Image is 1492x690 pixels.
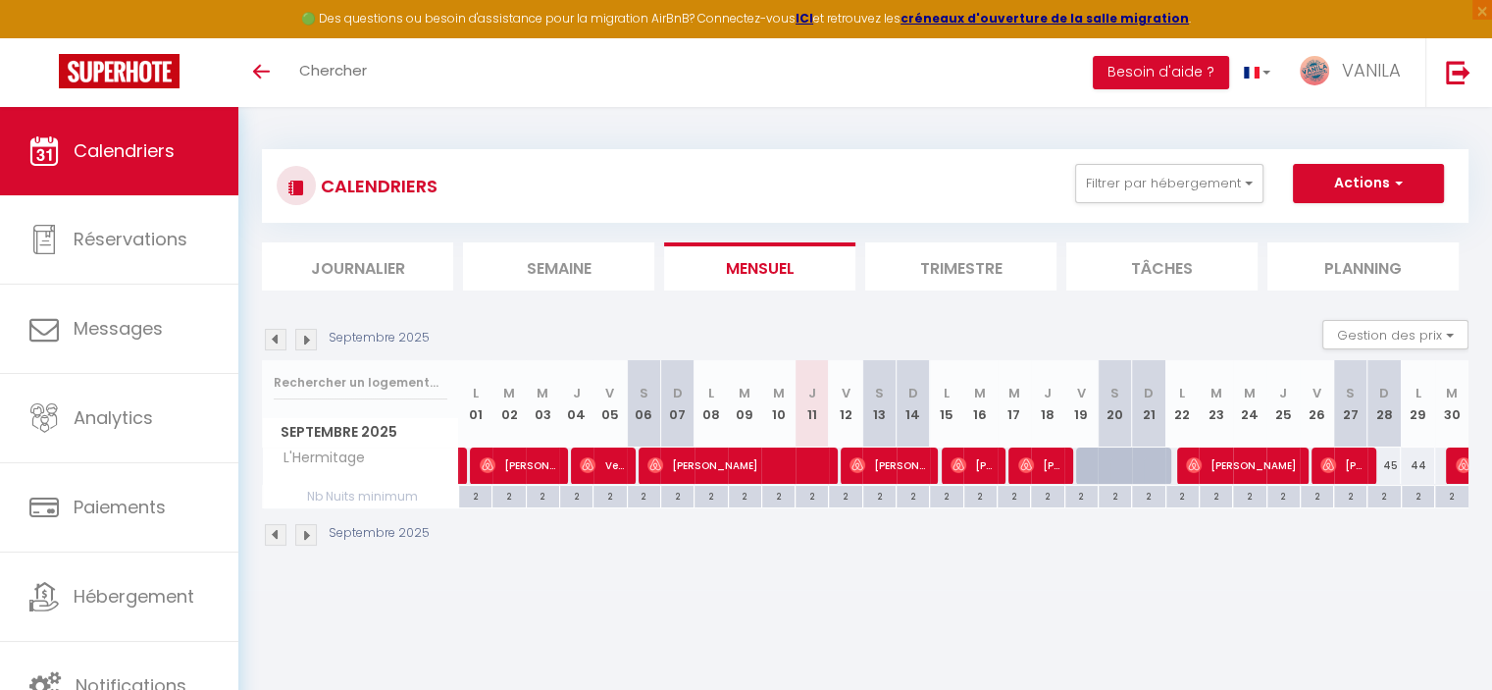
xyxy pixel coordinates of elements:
[829,486,861,504] div: 2
[998,360,1031,448] th: 17
[16,8,75,67] button: Ouvrir le widget de chat LiveChat
[473,384,479,402] abbr: L
[1210,384,1222,402] abbr: M
[762,486,795,504] div: 2
[647,447,825,484] span: [PERSON_NAME]
[329,329,430,347] p: Septembre 2025
[728,360,761,448] th: 09
[964,486,997,504] div: 2
[1334,360,1367,448] th: 27
[695,486,727,504] div: 2
[74,227,187,251] span: Réservations
[761,360,795,448] th: 10
[329,524,430,543] p: Septembre 2025
[842,384,850,402] abbr: V
[729,486,761,504] div: 2
[1044,384,1052,402] abbr: J
[580,447,624,484] span: Veuve Bourgeois [PERSON_NAME]
[1267,242,1459,291] li: Planning
[1064,360,1098,448] th: 19
[660,360,694,448] th: 07
[459,360,492,448] th: 01
[593,486,626,504] div: 2
[1401,360,1434,448] th: 29
[664,242,855,291] li: Mensuel
[1320,447,1364,484] span: [PERSON_NAME]
[908,384,918,402] abbr: D
[559,360,592,448] th: 04
[262,242,453,291] li: Journalier
[1075,164,1263,203] button: Filtrer par hébergement
[526,360,559,448] th: 03
[708,384,714,402] abbr: L
[1132,360,1165,448] th: 21
[1031,486,1063,504] div: 2
[963,360,997,448] th: 16
[640,384,648,402] abbr: S
[299,60,367,80] span: Chercher
[59,54,180,88] img: Super Booking
[573,384,581,402] abbr: J
[1446,60,1470,84] img: logout
[897,360,930,448] th: 14
[1435,360,1468,448] th: 30
[74,316,163,341] span: Messages
[1200,486,1232,504] div: 2
[537,384,548,402] abbr: M
[673,384,683,402] abbr: D
[739,384,750,402] abbr: M
[1346,384,1355,402] abbr: S
[492,360,526,448] th: 02
[1367,448,1401,484] div: 45
[944,384,950,402] abbr: L
[266,448,370,469] span: L'Hermitage
[849,447,927,484] span: [PERSON_NAME]
[1300,360,1333,448] th: 26
[930,360,963,448] th: 15
[796,10,813,27] a: ICI
[897,486,929,504] div: 2
[1093,56,1229,89] button: Besoin d'aide ?
[1415,384,1420,402] abbr: L
[900,10,1189,27] a: créneaux d'ouverture de la salle migration
[1066,242,1258,291] li: Tâches
[1186,447,1297,484] span: [PERSON_NAME]
[1098,360,1131,448] th: 20
[1435,486,1468,504] div: 2
[74,584,194,609] span: Hébergement
[74,138,175,163] span: Calendriers
[1099,486,1131,504] div: 2
[263,486,458,507] span: Nb Nuits minimum
[1409,602,1477,675] iframe: Chat
[1402,486,1434,504] div: 2
[1132,486,1164,504] div: 2
[1322,320,1468,349] button: Gestion des prix
[480,447,557,484] span: [PERSON_NAME]
[1077,384,1086,402] abbr: V
[1342,58,1401,82] span: VANILA
[661,486,694,504] div: 2
[74,405,153,430] span: Analytics
[1018,447,1062,484] span: [PERSON_NAME]
[695,360,728,448] th: 08
[1266,360,1300,448] th: 25
[796,486,828,504] div: 2
[930,486,962,504] div: 2
[274,365,447,400] input: Rechercher un logement...
[1367,486,1400,504] div: 2
[863,486,896,504] div: 2
[1008,384,1020,402] abbr: M
[1144,384,1154,402] abbr: D
[1110,384,1119,402] abbr: S
[1312,384,1321,402] abbr: V
[605,384,614,402] abbr: V
[560,486,592,504] div: 2
[1300,56,1329,85] img: ...
[1379,384,1389,402] abbr: D
[808,384,816,402] abbr: J
[796,360,829,448] th: 11
[1065,486,1098,504] div: 2
[974,384,986,402] abbr: M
